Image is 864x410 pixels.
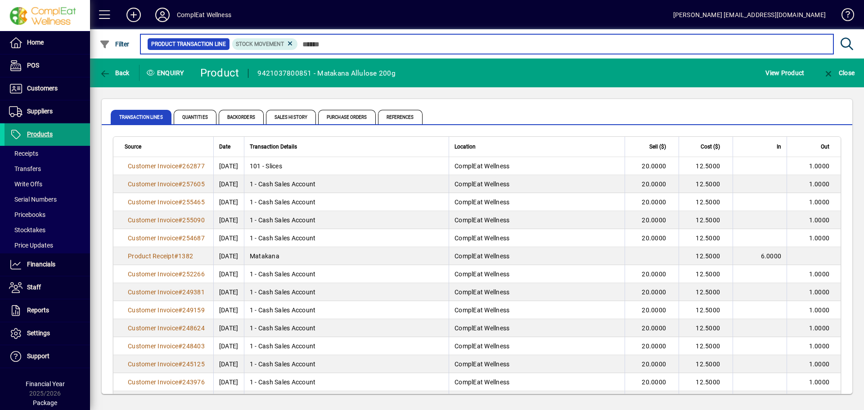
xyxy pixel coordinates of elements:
[250,142,297,152] span: Transaction Details
[454,378,509,386] span: ComplEat Wellness
[625,319,679,337] td: 20.0000
[454,306,509,314] span: ComplEat Wellness
[809,270,830,278] span: 1.0000
[111,110,171,124] span: Transaction Lines
[4,176,90,192] a: Write Offs
[182,288,205,296] span: 249381
[244,247,449,265] td: Matakana
[128,288,178,296] span: Customer Invoice
[814,65,864,81] app-page-header-button: Close enquiry
[4,345,90,368] a: Support
[454,288,509,296] span: ComplEat Wellness
[182,198,205,206] span: 255465
[178,324,182,332] span: #
[27,306,49,314] span: Reports
[178,162,182,170] span: #
[27,62,39,69] span: POS
[125,142,208,152] div: Source
[97,65,132,81] button: Back
[809,324,830,332] span: 1.0000
[182,378,205,386] span: 243976
[148,7,177,23] button: Profile
[809,306,830,314] span: 1.0000
[213,265,244,283] td: [DATE]
[128,360,178,368] span: Customer Invoice
[649,142,666,152] span: Sell ($)
[454,360,509,368] span: ComplEat Wellness
[232,38,298,50] mat-chip: Product Transaction Type: Stock movement
[26,380,65,387] span: Financial Year
[9,165,41,172] span: Transfers
[178,306,182,314] span: #
[213,211,244,229] td: [DATE]
[4,222,90,238] a: Stocktakes
[679,319,733,337] td: 12.5000
[244,229,449,247] td: 1 - Cash Sales Account
[454,324,509,332] span: ComplEat Wellness
[27,329,50,337] span: Settings
[125,359,208,369] a: Customer Invoice#245125
[4,54,90,77] a: POS
[4,192,90,207] a: Serial Numbers
[128,198,178,206] span: Customer Invoice
[4,238,90,253] a: Price Updates
[454,142,476,152] span: Location
[809,360,830,368] span: 1.0000
[679,355,733,373] td: 12.5000
[765,66,804,80] span: View Product
[244,337,449,355] td: 1 - Cash Sales Account
[244,193,449,211] td: 1 - Cash Sales Account
[809,198,830,206] span: 1.0000
[33,399,57,406] span: Package
[673,8,826,22] div: [PERSON_NAME] [EMAIL_ADDRESS][DOMAIN_NAME]
[151,40,226,49] span: Product Transaction Line
[119,7,148,23] button: Add
[454,342,509,350] span: ComplEat Wellness
[125,269,208,279] a: Customer Invoice#252266
[178,342,182,350] span: #
[213,193,244,211] td: [DATE]
[454,252,509,260] span: ComplEat Wellness
[174,110,216,124] span: Quantities
[128,180,178,188] span: Customer Invoice
[125,161,208,171] a: Customer Invoice#262877
[125,179,208,189] a: Customer Invoice#257605
[244,301,449,319] td: 1 - Cash Sales Account
[4,77,90,100] a: Customers
[9,196,57,203] span: Serial Numbers
[182,360,205,368] span: 245125
[625,157,679,175] td: 20.0000
[821,142,829,152] span: Out
[9,211,45,218] span: Pricebooks
[182,270,205,278] span: 252266
[625,301,679,319] td: 20.0000
[213,319,244,337] td: [DATE]
[244,283,449,301] td: 1 - Cash Sales Account
[244,319,449,337] td: 1 - Cash Sales Account
[679,175,733,193] td: 12.5000
[625,175,679,193] td: 20.0000
[809,162,830,170] span: 1.0000
[178,288,182,296] span: #
[244,373,449,391] td: 1 - Cash Sales Account
[625,337,679,355] td: 20.0000
[178,360,182,368] span: #
[625,229,679,247] td: 20.0000
[257,66,396,81] div: 9421037800851 - Matakana Allulose 200g
[236,41,284,47] span: Stock movement
[266,110,316,124] span: Sales History
[178,234,182,242] span: #
[809,216,830,224] span: 1.0000
[125,215,208,225] a: Customer Invoice#255090
[4,299,90,322] a: Reports
[625,355,679,373] td: 20.0000
[761,252,782,260] span: 6.0000
[454,180,509,188] span: ComplEat Wellness
[679,211,733,229] td: 12.5000
[4,100,90,123] a: Suppliers
[182,324,205,332] span: 248624
[809,234,830,242] span: 1.0000
[454,162,509,170] span: ComplEat Wellness
[125,323,208,333] a: Customer Invoice#248624
[128,162,178,170] span: Customer Invoice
